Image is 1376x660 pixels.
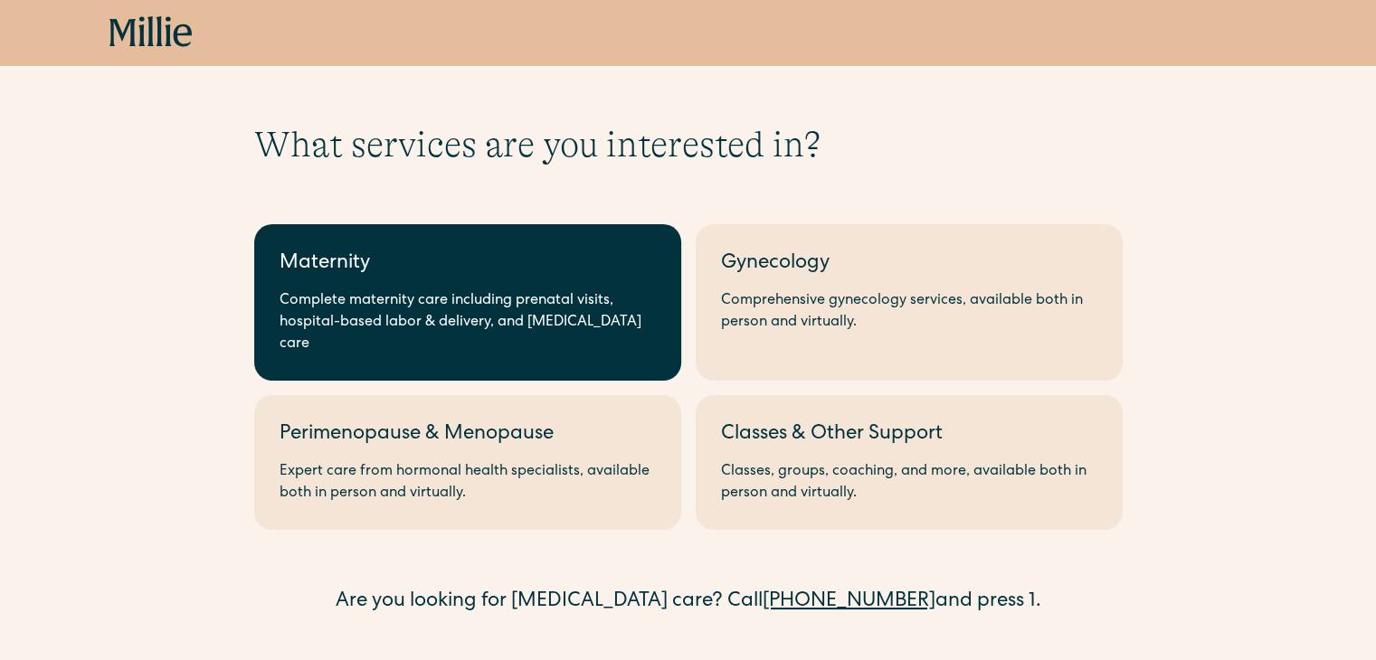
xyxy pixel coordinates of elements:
[696,224,1123,381] a: GynecologyComprehensive gynecology services, available both in person and virtually.
[721,461,1097,504] div: Classes, groups, coaching, and more, available both in person and virtually.
[280,420,656,450] div: Perimenopause & Menopause
[721,250,1097,279] div: Gynecology
[280,290,656,355] div: Complete maternity care including prenatal visits, hospital-based labor & delivery, and [MEDICAL_...
[280,461,656,504] div: Expert care from hormonal health specialists, available both in person and virtually.
[280,250,656,279] div: Maternity
[721,420,1097,450] div: Classes & Other Support
[721,290,1097,334] div: Comprehensive gynecology services, available both in person and virtually.
[696,395,1123,530] a: Classes & Other SupportClasses, groups, coaching, and more, available both in person and virtually.
[254,224,681,381] a: MaternityComplete maternity care including prenatal visits, hospital-based labor & delivery, and ...
[254,123,1123,166] h1: What services are you interested in?
[254,588,1123,618] div: Are you looking for [MEDICAL_DATA] care? Call and press 1.
[254,395,681,530] a: Perimenopause & MenopauseExpert care from hormonal health specialists, available both in person a...
[763,592,935,612] a: [PHONE_NUMBER]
